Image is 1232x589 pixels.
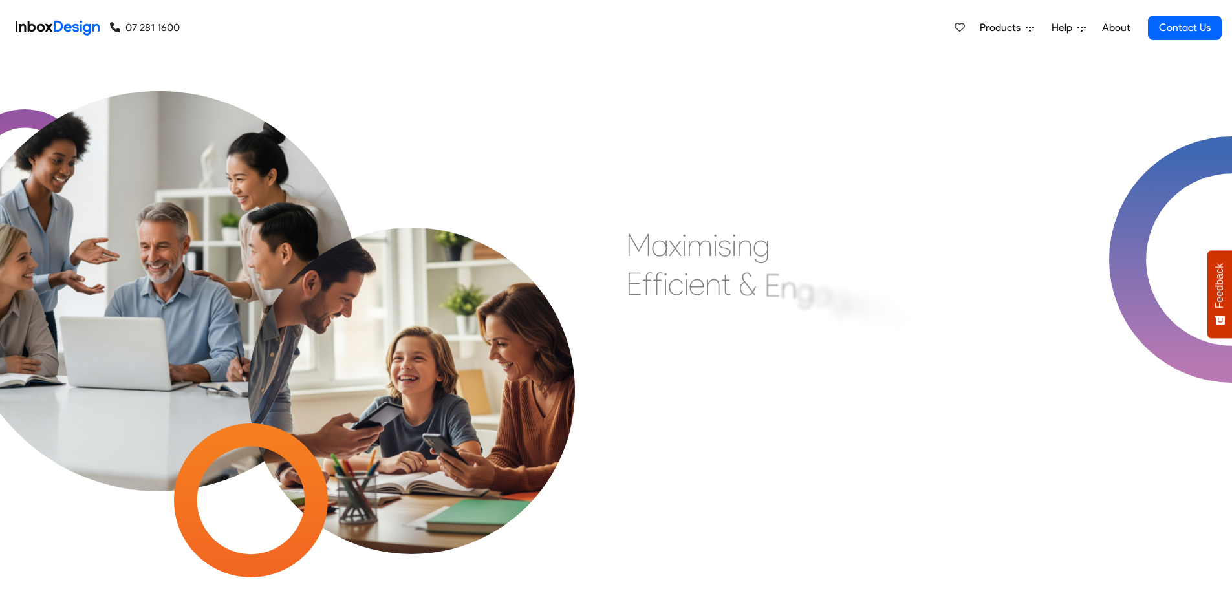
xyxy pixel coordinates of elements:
div: x [669,226,682,264]
div: a [651,226,669,264]
div: E [764,266,781,305]
div: E [626,264,642,303]
div: g [753,226,770,264]
a: Products [975,15,1039,41]
button: Feedback - Show survey [1207,250,1232,338]
a: About [1098,15,1134,41]
span: Help [1052,20,1077,36]
div: f [653,264,663,303]
a: Contact Us [1148,16,1222,40]
a: 07 281 1600 [110,20,180,36]
a: Help [1046,15,1091,41]
div: g [832,279,849,317]
div: i [684,264,689,303]
div: & [739,265,757,304]
img: parents_with_child.png [208,146,616,554]
div: e [689,264,705,303]
div: n [737,226,753,264]
div: m [687,226,713,264]
div: m [865,290,891,328]
div: n [705,264,721,303]
div: f [642,264,653,303]
span: Feedback [1214,263,1226,308]
div: g [797,271,814,310]
div: M [626,226,651,264]
div: e [849,284,865,323]
div: i [713,226,718,264]
div: c [668,264,684,303]
div: e [891,296,907,335]
div: Maximising Efficient & Engagement, Connecting Schools, Families, and Students. [626,226,940,420]
div: i [663,264,668,303]
div: n [781,268,797,307]
div: s [718,226,731,264]
div: i [731,226,737,264]
div: i [682,226,687,264]
div: t [721,264,731,303]
span: Products [980,20,1026,36]
div: a [814,274,832,313]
